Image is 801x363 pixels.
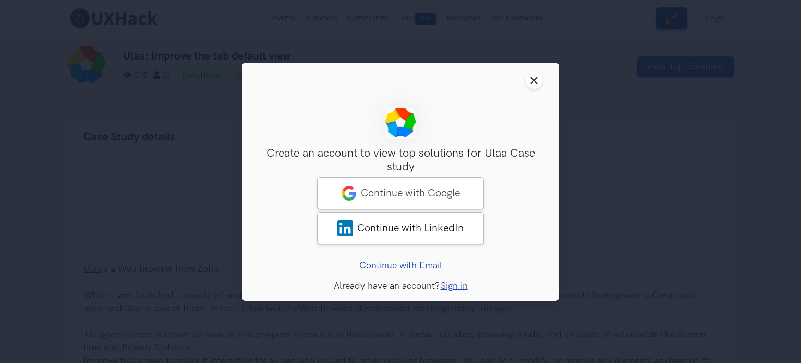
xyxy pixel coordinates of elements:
a: LinkedInContinue with LinkedIn [317,212,484,244]
a: googleContinue with Google [317,177,484,209]
img: google [341,185,357,201]
a: Continue with Email [359,260,442,271]
span: Already have an account? [334,280,440,291]
span: Continue with LinkedIn [357,221,464,234]
span: Continue with Google [361,186,460,199]
img: LinkedIn [337,220,353,236]
a: Sign in [441,280,468,291]
h3: Create an account to view top solutions for Ulaa Case study [259,147,542,174]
